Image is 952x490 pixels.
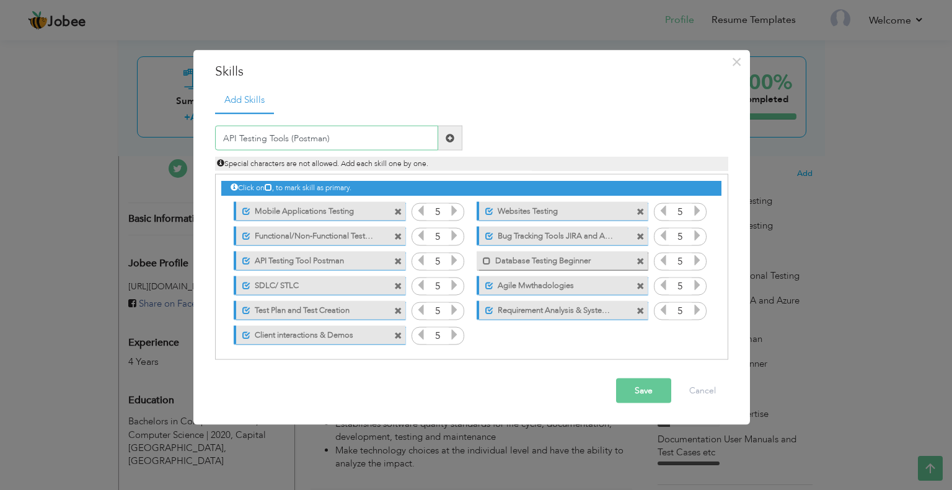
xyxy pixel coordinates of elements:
span: × [731,50,742,72]
label: Agile Mwthadologies [493,276,617,291]
a: Add Skills [215,87,274,114]
h3: Skills [215,62,728,81]
label: Test Plan and Test Creation [250,300,374,316]
label: Websites Testing [493,201,617,217]
label: SDLC/ STLC [250,276,374,291]
label: Mobile Applications Testing [250,201,374,217]
label: Database Testing Beginner [491,251,616,266]
label: Functional/Non-Functional Testing [250,226,374,242]
label: Requirement Analysis & System Analysis [493,300,617,316]
button: Close [727,51,747,71]
button: Save [616,378,671,403]
div: Click on , to mark skill as primary. [221,181,721,195]
label: API Testing Tool Postman [250,251,374,266]
button: Cancel [677,378,728,403]
label: Bug Tracking Tools JIRA and Azure Dev Ops [493,226,617,242]
label: Client interactions & Demos [250,325,374,341]
span: Special characters are not allowed. Add each skill one by one. [217,159,428,168]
